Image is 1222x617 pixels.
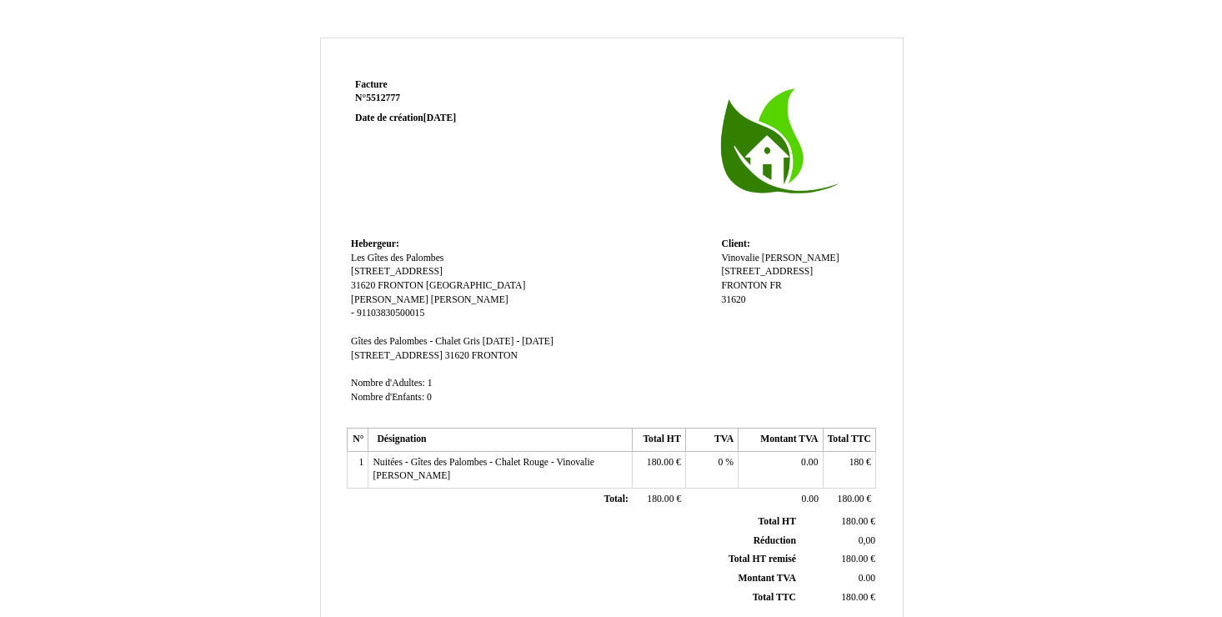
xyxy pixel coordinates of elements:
[838,494,864,504] span: 180.00
[355,113,456,123] strong: Date de création
[721,253,759,263] span: Vinovalie
[423,113,456,123] span: [DATE]
[799,550,879,569] td: €
[719,457,724,468] span: 0
[351,238,399,249] span: Hebergeur:
[445,350,469,361] span: 31620
[759,516,796,527] span: Total HT
[368,429,633,452] th: Désignation
[633,489,685,512] td: €
[647,494,674,504] span: 180.00
[633,451,685,488] td: €
[841,592,868,603] span: 180.00
[603,494,628,504] span: Total:
[351,308,354,319] span: -
[685,429,738,452] th: TVA
[351,294,428,305] span: [PERSON_NAME]
[348,429,368,452] th: N°
[799,588,879,607] td: €
[351,378,425,389] span: Nombre d'Adultes:
[802,494,819,504] span: 0.00
[753,592,796,603] span: Total TTC
[472,350,518,361] span: FRONTON
[366,93,400,103] span: 5512777
[685,451,738,488] td: %
[348,451,368,488] td: 1
[849,457,864,468] span: 180
[739,573,796,584] span: Montant TVA
[351,266,443,277] span: [STREET_ADDRESS]
[633,429,685,452] th: Total HT
[427,392,432,403] span: 0
[355,79,388,90] span: Facture
[823,489,875,512] td: €
[373,457,594,482] span: Nuitées - Gîtes des Palombes - Chalet Rouge - Vinovalie [PERSON_NAME]
[799,513,879,531] td: €
[801,457,818,468] span: 0.00
[769,280,781,291] span: FR
[859,535,875,546] span: 0,00
[647,457,674,468] span: 180.00
[762,253,839,263] span: [PERSON_NAME]
[687,78,872,203] img: logo
[483,336,553,347] span: [DATE] - [DATE]
[351,392,424,403] span: Nombre d'Enfants:
[378,280,423,291] span: FRONTON
[739,429,823,452] th: Montant TVA
[721,266,813,277] span: [STREET_ADDRESS]
[426,280,525,291] span: [GEOGRAPHIC_DATA]
[351,280,375,291] span: 31620
[428,378,433,389] span: 1
[355,92,554,105] strong: N°
[823,429,875,452] th: Total TTC
[841,516,868,527] span: 180.00
[754,535,796,546] span: Réduction
[357,308,424,319] span: 91103830500015
[841,554,868,564] span: 180.00
[721,294,745,305] span: 31620
[351,336,480,347] span: Gîtes des Palombes - Chalet Gris
[823,451,875,488] td: €
[351,350,443,361] span: [STREET_ADDRESS]
[351,253,443,263] span: Les Gîtes des Palombes
[431,294,508,305] span: [PERSON_NAME]
[721,238,749,249] span: Client:
[859,573,875,584] span: 0.00
[721,280,767,291] span: FRONTON
[729,554,796,564] span: Total HT remisé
